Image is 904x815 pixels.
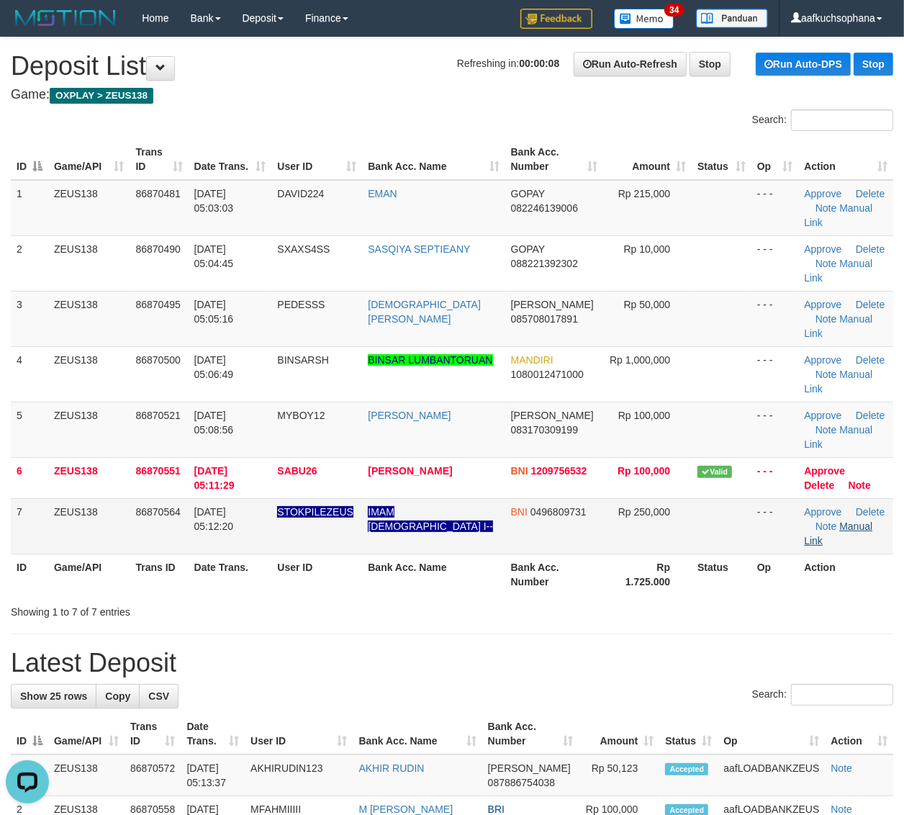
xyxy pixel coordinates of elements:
a: AKHIR RUDIN [359,762,425,774]
th: Bank Acc. Number: activate to sort column ascending [505,139,604,180]
span: Copy 1209756532 to clipboard [531,465,587,477]
span: [PERSON_NAME] [488,762,571,774]
td: - - - [751,402,798,457]
a: Manual Link [804,258,872,284]
span: BINSARSH [277,354,329,366]
a: Manual Link [804,202,872,228]
a: Run Auto-Refresh [574,52,687,76]
span: Refreshing in: [457,58,559,69]
span: Rp 100,000 [618,465,670,477]
th: Game/API: activate to sort column ascending [48,713,125,755]
a: BINSAR LUMBANTORUAN [368,354,492,366]
a: Stop [690,52,731,76]
span: Copy 082246139006 to clipboard [511,202,578,214]
th: Amount: activate to sort column ascending [579,713,660,755]
img: panduan.png [696,9,768,28]
a: EMAN [368,188,397,199]
a: Show 25 rows [11,684,96,708]
a: SASQIYA SEPTIEANY [368,243,470,255]
span: [PERSON_NAME] [511,410,594,421]
td: 4 [11,346,48,402]
a: Delete [856,299,885,310]
span: Rp 10,000 [624,243,671,255]
th: Bank Acc. Name: activate to sort column ascending [362,139,505,180]
span: 34 [664,4,684,17]
th: Bank Acc. Number [505,554,604,595]
th: Action: activate to sort column ascending [825,713,893,755]
a: Approve [804,465,845,477]
span: Copy [105,690,130,702]
a: Approve [804,410,841,421]
th: Amount: activate to sort column ascending [604,139,692,180]
span: Copy 1080012471000 to clipboard [511,369,584,380]
a: Note [815,424,837,436]
a: Note [815,313,837,325]
td: ZEUS138 [48,235,130,291]
span: SABU26 [277,465,317,477]
th: Status: activate to sort column ascending [659,713,718,755]
td: 7 [11,498,48,554]
img: Button%20Memo.svg [614,9,674,29]
a: M [PERSON_NAME] [359,803,453,815]
td: ZEUS138 [48,402,130,457]
span: BNI [511,506,528,518]
span: [DATE] 05:08:56 [194,410,234,436]
th: Status: activate to sort column ascending [692,139,751,180]
span: [PERSON_NAME] [511,299,594,310]
a: Note [831,762,852,774]
a: Approve [804,188,841,199]
span: Nama rekening ada tanda titik/strip, harap diedit [277,506,353,518]
span: [DATE] 05:06:49 [194,354,234,380]
a: Run Auto-DPS [756,53,851,76]
span: Valid transaction [697,466,732,478]
a: IMAM [DEMOGRAPHIC_DATA] I-- [368,506,493,532]
th: ID: activate to sort column descending [11,139,48,180]
span: 86870481 [136,188,181,199]
th: User ID: activate to sort column ascending [271,139,362,180]
th: Trans ID [130,554,189,595]
th: Op: activate to sort column ascending [718,713,825,755]
a: Note [815,258,837,269]
a: Delete [856,354,885,366]
span: GOPAY [511,188,545,199]
th: Date Trans. [189,554,272,595]
h1: Deposit List [11,52,893,81]
span: Rp 215,000 [618,188,670,199]
h1: Latest Deposit [11,649,893,677]
td: ZEUS138 [48,457,130,498]
span: DAVID224 [277,188,324,199]
a: Note [831,803,852,815]
span: Copy 087886754038 to clipboard [488,777,555,788]
span: BRI [488,803,505,815]
td: ZEUS138 [48,180,130,236]
span: Rp 250,000 [618,506,670,518]
th: Trans ID: activate to sort column ascending [130,139,189,180]
span: [DATE] 05:03:03 [194,188,234,214]
a: Manual Link [804,313,872,339]
td: - - - [751,180,798,236]
th: Bank Acc. Name: activate to sort column ascending [353,713,482,755]
th: Op: activate to sort column ascending [751,139,798,180]
td: 2 [11,235,48,291]
a: CSV [139,684,178,708]
span: 86870521 [136,410,181,421]
span: Copy 088221392302 to clipboard [511,258,578,269]
span: Show 25 rows [20,690,87,702]
label: Search: [752,109,893,131]
span: Copy 083170309199 to clipboard [511,424,578,436]
a: Manual Link [804,521,872,546]
a: Delete [856,243,885,255]
th: Action [798,554,893,595]
a: Approve [804,354,841,366]
span: [DATE] 05:12:20 [194,506,234,532]
a: Note [815,369,837,380]
td: - - - [751,235,798,291]
span: [DATE] 05:11:29 [194,465,235,491]
th: User ID [271,554,362,595]
span: MYBOY12 [277,410,325,421]
th: ID [11,554,48,595]
th: Game/API [48,554,130,595]
th: ID: activate to sort column descending [11,713,48,755]
span: CSV [148,690,169,702]
label: Search: [752,684,893,706]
